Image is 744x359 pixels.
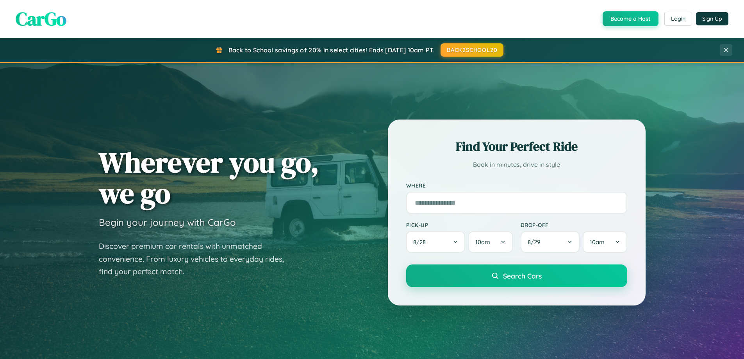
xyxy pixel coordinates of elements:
button: Become a Host [603,11,658,26]
button: 8/29 [521,231,580,253]
button: BACK2SCHOOL20 [441,43,503,57]
button: 10am [468,231,512,253]
label: Where [406,182,627,189]
span: 8 / 29 [528,238,544,246]
span: 10am [590,238,605,246]
button: 8/28 [406,231,466,253]
h1: Wherever you go, we go [99,147,319,209]
span: Back to School savings of 20% in select cities! Ends [DATE] 10am PT. [228,46,435,54]
span: Search Cars [503,271,542,280]
h3: Begin your journey with CarGo [99,216,236,228]
span: CarGo [16,6,66,32]
span: 10am [475,238,490,246]
label: Drop-off [521,221,627,228]
button: Search Cars [406,264,627,287]
span: 8 / 28 [413,238,430,246]
button: Login [664,12,692,26]
label: Pick-up [406,221,513,228]
button: Sign Up [696,12,728,25]
button: 10am [583,231,627,253]
p: Book in minutes, drive in style [406,159,627,170]
p: Discover premium car rentals with unmatched convenience. From luxury vehicles to everyday rides, ... [99,240,294,278]
h2: Find Your Perfect Ride [406,138,627,155]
